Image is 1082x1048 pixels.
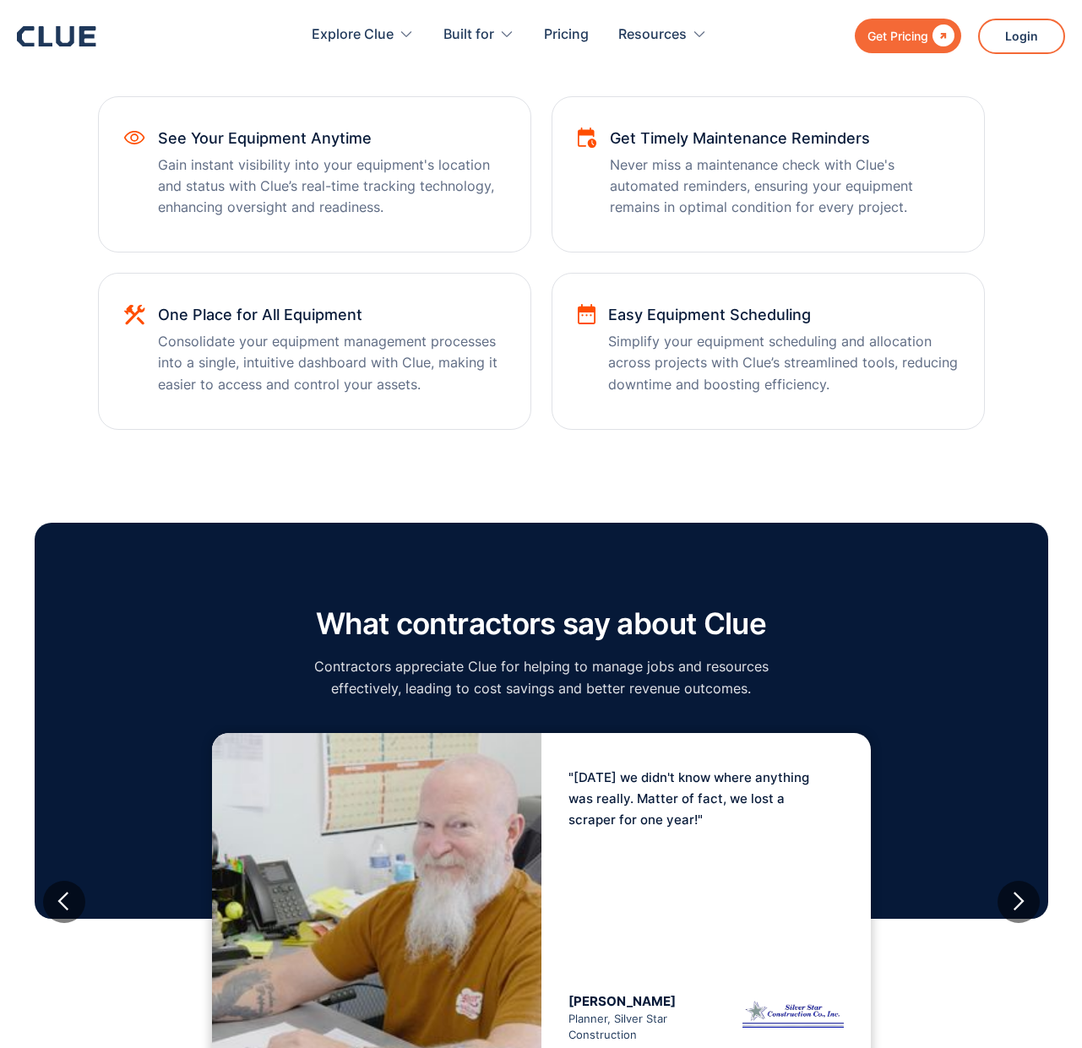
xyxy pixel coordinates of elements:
img: One Place for All Equipment [124,304,145,325]
div: previous slide [43,881,85,923]
span: [PERSON_NAME] [568,993,676,1009]
h3: Get Timely Maintenance Reminders [610,131,958,146]
p: Consolidate your equipment management processes into a single, intuitive dashboard with Clue, mak... [158,331,505,395]
div: Resources [618,8,707,62]
div: Planner, Silver Star Construction [568,993,706,1044]
div: Explore Clue [312,8,394,62]
a: Login [978,19,1065,54]
a: Pricing [544,8,589,62]
p: "[DATE] we didn't know where anything was really. Matter of fact, we lost a scraper for one year!" [568,767,822,831]
div:  [928,25,954,46]
h2: What contractors say about Clue [305,607,778,640]
img: Get Timely Maintenance Reminders [578,128,598,149]
p: Simplify your equipment scheduling and allocation across projects with Clue’s streamlined tools, ... [608,331,959,395]
h3: See Your Equipment Anytime [158,131,505,146]
img: silver star construction [742,993,844,1035]
a: Get Pricing [855,19,961,53]
div: Explore Clue [312,8,414,62]
img: See Your Equipment Anytime [124,128,145,149]
h3: One Place for All Equipment [158,307,505,323]
div: Get Pricing [867,25,928,46]
p: Gain instant visibility into your equipment's location and status with Clue’s real-time tracking ... [158,155,505,219]
h3: Easy Equipment Scheduling [608,307,959,323]
div: next slide [998,881,1040,923]
p: Contractors appreciate Clue for helping to manage jobs and resources effectively, leading to cost... [305,656,778,698]
img: Easy Equipment Scheduling [578,304,595,325]
p: Never miss a maintenance check with Clue's automated reminders, ensuring your equipment remains i... [610,155,958,219]
div: Built for [443,8,494,62]
div: Resources [618,8,687,62]
div: Built for [443,8,514,62]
